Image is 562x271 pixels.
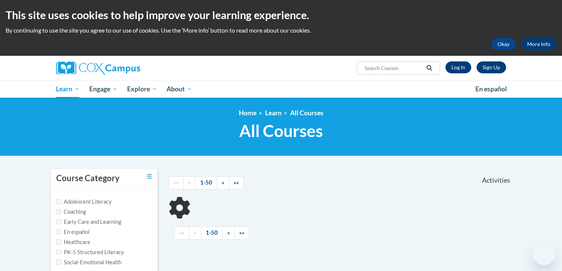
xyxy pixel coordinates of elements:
[166,85,192,94] span: About
[56,61,140,75] img: Cox Campus
[174,226,189,240] a: Begining
[56,85,79,94] span: Learn
[147,173,152,181] a: Toggle collapse
[227,229,230,236] span: »
[56,199,61,204] input: Checkbox for Options
[56,198,112,206] label: Adolescent Literacy
[364,64,424,73] input: Search Courses
[183,176,196,189] a: Previous
[471,81,512,97] a: En español
[174,179,179,186] span: ««
[169,176,184,189] a: Begining
[56,218,121,226] label: Early Care and Learning
[127,85,157,94] span: Explore
[532,241,556,265] iframe: Button to launch messaging window
[84,80,122,98] a: Engage
[482,176,510,185] span: Activities
[222,179,224,186] span: »
[239,121,323,141] span: All Courses
[194,229,196,236] span: «
[195,176,217,189] a: 1-50
[6,26,556,34] p: By continuing to use the site you agree to our use of cookies. Use the ‘More info’ button to read...
[201,226,223,240] a: 1-50
[122,80,162,98] a: Explore
[6,7,556,22] h2: This site uses cookies to help improve your learning experience.
[51,80,85,98] a: Learn
[56,219,61,224] input: Checkbox for Options
[56,238,90,246] label: Healthcare
[290,109,324,117] a: All Courses
[521,38,556,50] a: More Info
[475,85,507,93] span: En español
[162,80,197,98] a: About
[56,209,61,214] input: Checkbox for Options
[56,208,86,216] label: Coaching
[229,176,244,189] a: End
[265,109,282,117] a: Learn
[45,80,517,98] div: Main menu
[234,179,239,186] span: »»
[234,226,249,240] a: End
[239,109,256,117] a: Home
[445,61,471,73] a: Log In
[56,248,124,256] label: PK-5 Structured Literacy
[89,85,117,94] span: Engage
[424,64,435,73] button: Search
[56,229,61,234] input: Checkbox for Options
[56,240,61,244] input: Checkbox for Options
[477,61,506,73] a: Register
[189,226,201,240] a: Previous
[222,226,235,240] a: Next
[56,61,199,75] a: Cox Campus
[217,176,229,189] a: Next
[56,173,120,184] h3: Course Category
[179,229,184,236] span: ««
[56,258,121,267] label: Social-Emotional Health
[56,250,61,255] input: Checkbox for Options
[492,38,516,50] button: Okay
[239,229,244,236] span: »»
[56,228,90,236] label: En español
[56,260,61,265] input: Checkbox for Options
[188,179,191,186] span: «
